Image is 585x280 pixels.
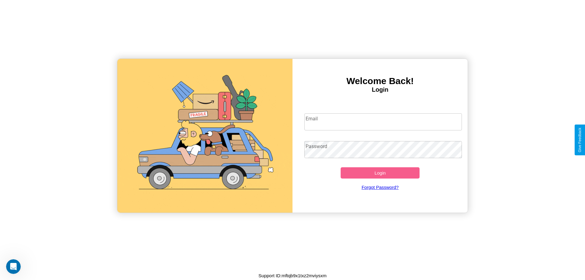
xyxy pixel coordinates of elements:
[258,271,326,280] p: Support ID: mftqb9x1txz2mviysxm
[341,167,420,179] button: Login
[301,179,459,196] a: Forgot Password?
[117,59,292,213] img: gif
[6,259,21,274] iframe: Intercom live chat
[578,128,582,152] div: Give Feedback
[292,86,468,93] h4: Login
[292,76,468,86] h3: Welcome Back!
